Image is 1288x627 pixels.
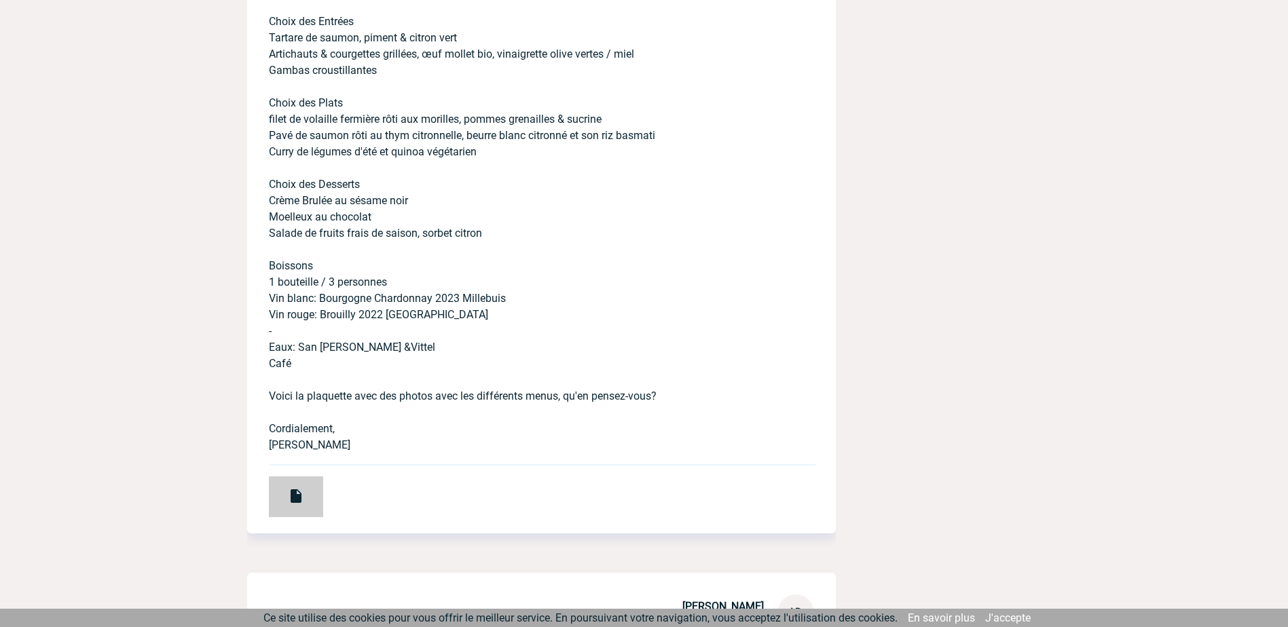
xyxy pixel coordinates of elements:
[788,606,803,619] span: AD
[985,611,1031,624] a: J'accepte
[247,484,323,497] a: IME PLAQUETTE COMMERCIALE - Le Petit Victor Hugo.pdf
[682,600,764,613] span: [PERSON_NAME]
[908,611,975,624] a: En savoir plus
[263,611,898,624] span: Ce site utilise des cookies pour vous offrir le meilleur service. En poursuivant votre navigation...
